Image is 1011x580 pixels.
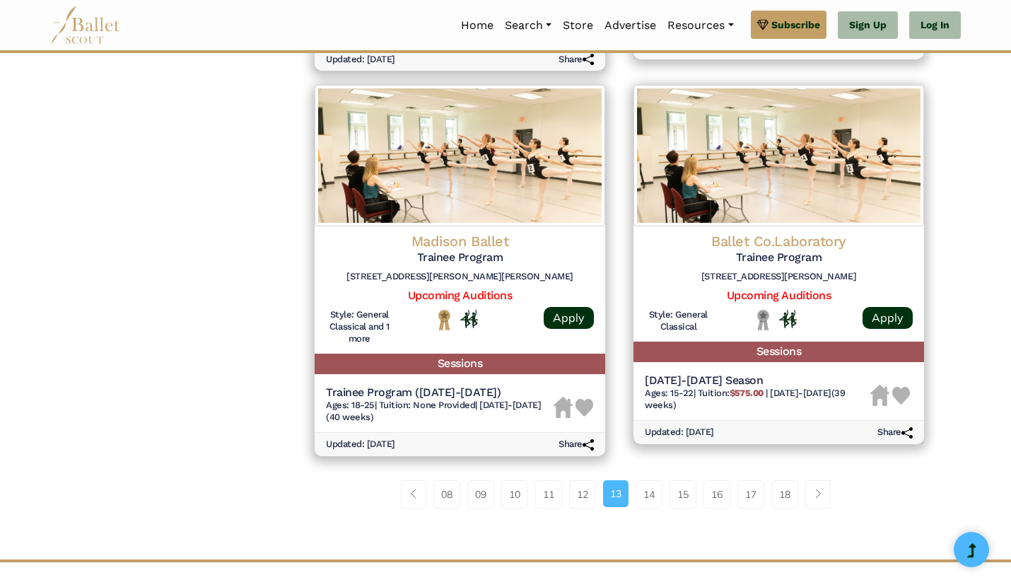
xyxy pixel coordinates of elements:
h5: Trainee Program [326,250,594,265]
b: $575.00 [730,388,764,398]
span: [DATE]-[DATE] (39 weeks) [645,388,846,410]
img: Housing Unavailable [870,385,889,406]
img: Housing Unavailable [554,397,573,418]
a: Upcoming Auditions [408,289,512,302]
a: Apply [544,307,594,329]
img: Heart [575,399,593,417]
h4: Madison Ballet [326,232,594,250]
a: Store [557,11,599,40]
img: Heart [892,387,910,405]
a: 10 [501,480,528,509]
img: Local [754,309,772,331]
h6: Style: General Classical and 1 more [326,309,393,345]
a: 11 [535,480,562,509]
h6: [STREET_ADDRESS][PERSON_NAME][PERSON_NAME] [326,271,594,283]
a: 12 [569,480,596,509]
a: 18 [771,480,798,509]
h6: Updated: [DATE] [326,439,395,451]
h5: [DATE]-[DATE] Season [645,373,870,388]
h5: Sessions [315,354,605,374]
h4: Ballet Co.Laboratory [645,232,913,250]
a: Sign Up [838,11,898,40]
h5: Trainee Program ([DATE]-[DATE]) [326,385,554,400]
a: 14 [636,480,662,509]
img: Logo [315,85,605,226]
img: In Person [779,310,797,328]
h6: | | [326,400,554,424]
a: 16 [703,480,730,509]
a: Home [455,11,499,40]
a: Advertise [599,11,662,40]
span: Tuition: [698,388,766,398]
img: Logo [633,85,924,226]
h5: Sessions [633,342,924,362]
a: 13 [603,480,629,507]
a: 09 [467,480,494,509]
h6: Share [877,427,913,439]
h6: | | [645,388,870,412]
a: Resources [662,11,739,40]
a: Upcoming Auditions [727,289,831,302]
h6: Style: General Classical [645,309,712,333]
a: Subscribe [751,11,826,39]
a: Log In [909,11,961,40]
h6: Updated: [DATE] [645,427,714,439]
a: Apply [863,307,913,329]
h6: Updated: [DATE] [326,54,395,66]
img: National [436,309,453,331]
span: Ages: 18-25 [326,400,375,410]
nav: Page navigation example [401,480,838,509]
h5: Trainee Program [645,250,913,265]
img: In Person [460,310,478,328]
span: Subscribe [771,17,820,33]
span: Tuition: None Provided [379,400,475,410]
h6: Share [559,439,594,451]
h6: [STREET_ADDRESS][PERSON_NAME] [645,271,913,283]
h6: Share [559,54,594,66]
a: 17 [737,480,764,509]
span: Ages: 15-22 [645,388,694,398]
img: gem.svg [757,17,769,33]
a: Search [499,11,557,40]
a: 08 [433,480,460,509]
span: [DATE]-[DATE] (40 weeks) [326,400,541,422]
a: 15 [670,480,696,509]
